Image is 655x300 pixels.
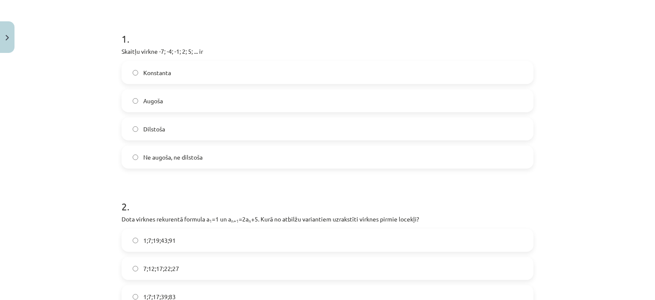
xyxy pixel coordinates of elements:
input: Augoša [133,98,138,104]
span: Ne augoša, ne dilstoša [143,153,203,162]
span: 1;7;19;43;91 [143,236,176,245]
span: Augoša [143,96,163,105]
span: Konstanta [143,68,171,77]
span: 7;12;17;22;27 [143,264,179,273]
input: Dilstoša [133,126,138,132]
sub: n [249,218,251,224]
h1: 1 . [122,18,533,44]
p: Dota virknes rekurentā formula a =1 un a =2a +5. Kurā no atbilžu variantiem uzrakstīti virknes pi... [122,215,533,224]
img: icon-close-lesson-0947bae3869378f0d4975bcd49f059093ad1ed9edebbc8119c70593378902aed.svg [6,35,9,41]
span: Dilstoša [143,125,165,134]
input: Konstanta [133,70,138,76]
sub: n+1 [231,218,239,224]
p: Skaitļu virkne -7; -4; -1; 2; 5; ... ir [122,47,533,56]
sub: 1 [209,218,212,224]
input: 7;12;17;22;27 [133,266,138,271]
input: 1;7;17;39;83 [133,294,138,300]
input: 1;7;19;43;91 [133,238,138,243]
input: Ne augoša, ne dilstoša [133,154,138,160]
h1: 2 . [122,186,533,212]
